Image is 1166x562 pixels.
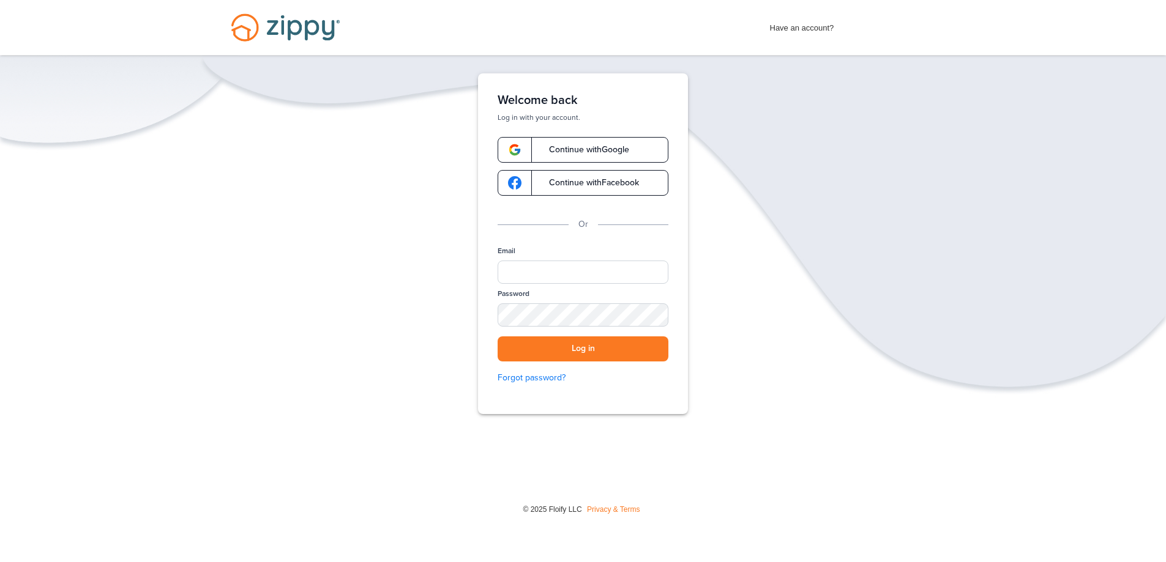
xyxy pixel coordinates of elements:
[498,336,668,361] button: Log in
[508,176,521,190] img: google-logo
[498,113,668,122] p: Log in with your account.
[498,371,668,385] a: Forgot password?
[537,179,639,187] span: Continue with Facebook
[498,93,668,108] h1: Welcome back
[498,246,515,256] label: Email
[498,261,668,284] input: Email
[587,505,640,514] a: Privacy & Terms
[498,303,668,327] input: Password
[537,146,629,154] span: Continue with Google
[498,170,668,196] a: google-logoContinue withFacebook
[498,137,668,163] a: google-logoContinue withGoogle
[498,289,529,299] label: Password
[770,15,834,35] span: Have an account?
[523,505,581,514] span: © 2025 Floify LLC
[508,143,521,157] img: google-logo
[578,218,588,231] p: Or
